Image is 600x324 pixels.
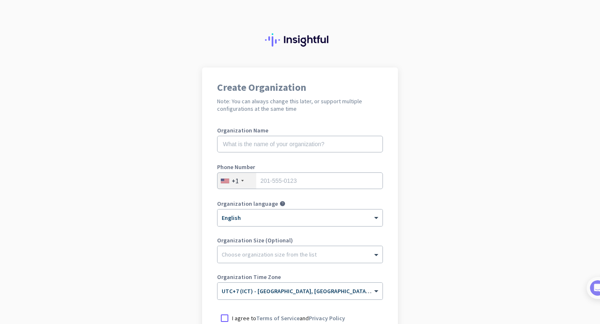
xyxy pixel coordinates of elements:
[280,201,285,207] i: help
[217,164,383,170] label: Phone Number
[217,201,278,207] label: Organization language
[217,237,383,243] label: Organization Size (Optional)
[265,33,335,47] img: Insightful
[232,177,239,185] div: +1
[217,136,383,152] input: What is the name of your organization?
[217,127,383,133] label: Organization Name
[217,274,383,280] label: Organization Time Zone
[217,97,383,112] h2: Note: You can always change this later, or support multiple configurations at the same time
[217,82,383,92] h1: Create Organization
[256,314,300,322] a: Terms of Service
[309,314,345,322] a: Privacy Policy
[232,314,345,322] p: I agree to and
[217,172,383,189] input: 201-555-0123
